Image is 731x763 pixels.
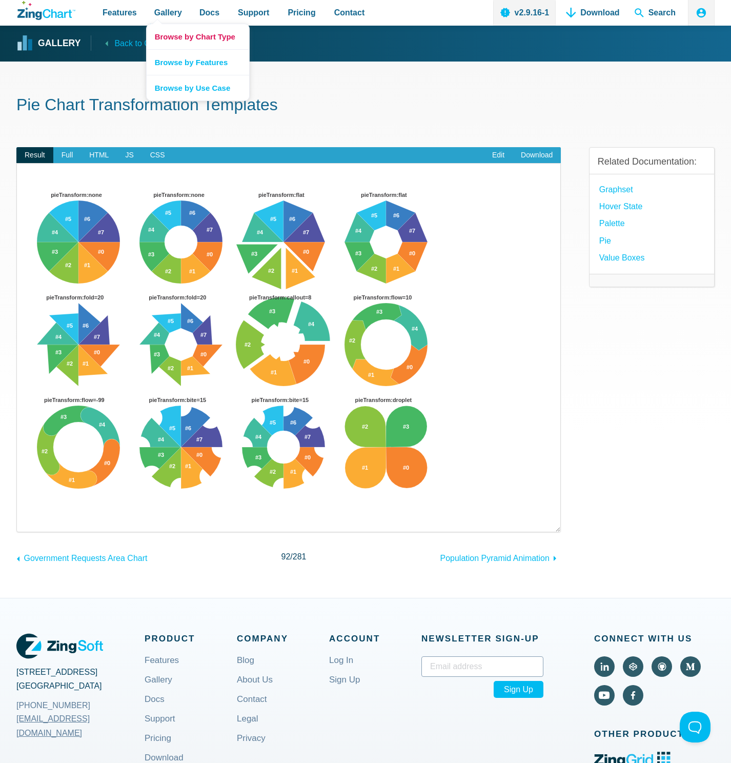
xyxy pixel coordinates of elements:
[16,147,53,164] span: Result
[513,147,561,164] a: Download
[440,549,561,565] a: Population Pyramid Animation
[594,727,715,741] span: Other Products
[594,656,615,677] a: Visit ZingChart on LinkedIn (external).
[199,6,219,19] span: Docs
[142,147,173,164] span: CSS
[334,6,365,19] span: Contact
[599,199,642,213] a: hover state
[145,715,175,739] a: Support
[16,94,715,117] h1: Pie Chart Transformation Templates
[484,147,513,164] a: Edit
[154,6,182,19] span: Gallery
[599,234,611,248] a: Pie
[599,183,633,196] a: Graphset
[17,36,80,51] a: Gallery
[281,552,290,561] span: 92
[599,251,645,265] a: Value Boxes
[680,656,701,677] a: Visit ZingChart on Medium (external).
[16,631,103,661] a: ZingSoft Logo. Click to visit the ZingSoft site (external).
[103,6,137,19] span: Features
[237,695,267,720] a: Contact
[329,656,353,681] a: Log In
[652,656,672,677] a: Visit ZingChart on GitHub (external).
[594,685,615,706] a: Visit ZingChart on YouTube (external).
[145,656,179,681] a: Features
[329,631,421,646] span: Account
[237,631,329,646] span: Company
[281,550,306,564] span: /
[288,6,315,19] span: Pricing
[440,554,549,563] span: Population Pyramid Animation
[145,734,171,759] a: Pricing
[24,554,147,563] span: Government Requests Area Chart
[594,631,715,646] span: Connect With Us
[599,216,625,230] a: palette
[623,685,643,706] a: Visit ZingChart on Facebook (external).
[38,39,80,48] strong: Gallery
[145,676,172,700] a: Gallery
[145,631,237,646] span: Product
[237,715,258,739] a: Legal
[329,676,360,700] a: Sign Up
[237,656,254,681] a: Blog
[421,631,543,646] span: Newsletter Sign‑up
[114,36,170,50] span: Back to Gallery
[680,712,710,742] iframe: Toggle Customer Support
[421,656,543,677] input: Email address
[145,695,165,720] a: Docs
[16,693,145,717] a: [PHONE_NUMBER]
[16,665,145,717] address: [STREET_ADDRESS] [GEOGRAPHIC_DATA]
[16,712,145,739] a: [EMAIL_ADDRESS][DOMAIN_NAME]
[53,147,82,164] span: Full
[147,75,249,101] a: Browse by Use Case
[238,6,269,19] span: Support
[117,147,141,164] span: JS
[17,1,75,20] a: ZingChart Logo. Click to return to the homepage
[494,681,543,698] span: Sign Up
[147,49,249,75] a: Browse by Features
[16,549,147,565] a: Government Requests Area Chart
[91,35,170,50] a: Back to Gallery
[237,734,266,759] a: Privacy
[598,156,706,168] h3: Related Documentation:
[147,24,249,49] a: Browse by Chart Type
[81,147,117,164] span: HTML
[16,163,561,532] div: ​
[293,552,307,561] span: 281
[623,656,643,677] a: Visit ZingChart on CodePen (external).
[237,676,273,700] a: About Us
